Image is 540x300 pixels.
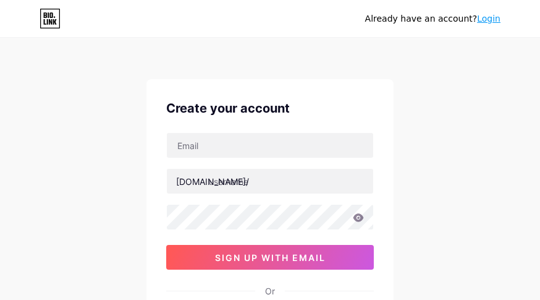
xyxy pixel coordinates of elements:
div: Or [265,285,275,298]
div: Already have an account? [365,12,500,25]
div: [DOMAIN_NAME]/ [176,175,249,188]
a: Login [477,14,500,24]
input: Email [167,133,373,158]
button: sign up with email [166,245,374,270]
span: sign up with email [215,252,326,263]
div: Create your account [166,99,374,118]
input: username [167,169,373,194]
